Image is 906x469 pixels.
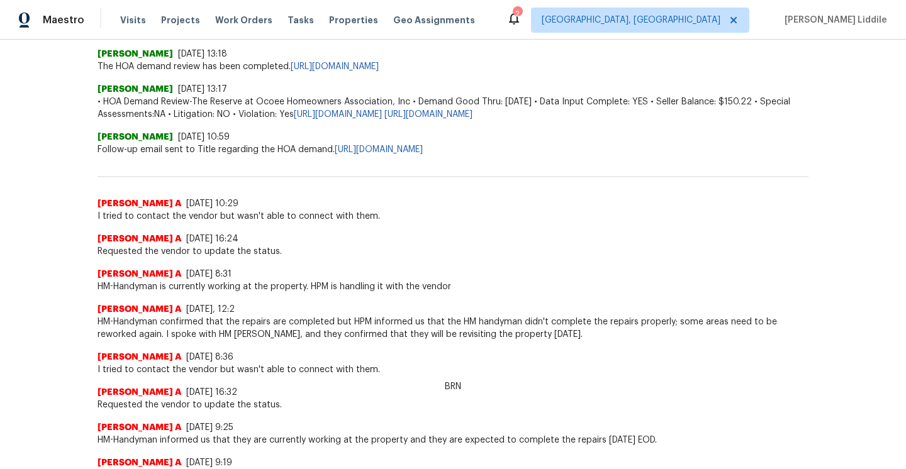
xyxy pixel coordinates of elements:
[98,48,173,60] span: [PERSON_NAME]
[186,199,238,208] span: [DATE] 10:29
[542,14,720,26] span: [GEOGRAPHIC_DATA], [GEOGRAPHIC_DATA]
[98,456,181,469] span: [PERSON_NAME] A
[98,197,181,210] span: [PERSON_NAME] A
[186,458,232,467] span: [DATE] 9:19
[437,380,469,393] span: BRN
[98,233,181,245] span: [PERSON_NAME] A
[294,110,382,119] a: [URL][DOMAIN_NAME]
[291,62,379,71] a: [URL][DOMAIN_NAME]
[186,353,233,361] span: [DATE] 8:36
[98,363,808,376] span: I tried to contact the vendor but wasn't able to connect with them.
[98,386,181,399] span: [PERSON_NAME] A
[98,96,808,121] span: • HOA Demand Review-The Reserve at Ocoee Homeowners Association, Inc • Demand Good Thru: [DATE] •...
[329,14,378,26] span: Properties
[98,245,808,258] span: Requested the vendor to update the status.
[178,50,227,58] span: [DATE] 13:18
[186,270,232,279] span: [DATE] 8:31
[335,145,423,154] a: [URL][DOMAIN_NAME]
[288,16,314,25] span: Tasks
[215,14,272,26] span: Work Orders
[98,351,181,363] span: [PERSON_NAME] A
[513,8,522,20] div: 2
[98,83,173,96] span: [PERSON_NAME]
[98,434,808,446] span: HM-Handyman informed us that they are currently working at the property and they are expected to ...
[98,143,808,156] span: Follow-up email sent to Title regarding the HOA demand.
[186,423,233,432] span: [DATE] 9:25
[384,110,473,119] a: [URL][DOMAIN_NAME]
[98,316,808,341] span: HM-Handyman confirmed that the repairs are completed but HPM informed us that the HM handyman did...
[98,280,808,293] span: HM-Handyman is currently working at the property. HPM is handling it with the vendor
[98,131,173,143] span: [PERSON_NAME]
[43,14,84,26] span: Maestro
[98,210,808,223] span: I tried to contact the vendor but wasn't able to connect with them.
[393,14,475,26] span: Geo Assignments
[186,388,237,397] span: [DATE] 16:32
[98,421,181,434] span: [PERSON_NAME] A
[780,14,887,26] span: [PERSON_NAME] Liddile
[98,268,181,280] span: [PERSON_NAME] A
[120,14,146,26] span: Visits
[161,14,200,26] span: Projects
[178,85,227,94] span: [DATE] 13:17
[98,399,808,411] span: Requested the vendor to update the status.
[186,305,235,314] span: [DATE], 12:2
[98,303,181,316] span: [PERSON_NAME] A
[186,234,238,243] span: [DATE] 16:24
[98,60,808,73] span: The HOA demand review has been completed.
[178,133,230,141] span: [DATE] 10:59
